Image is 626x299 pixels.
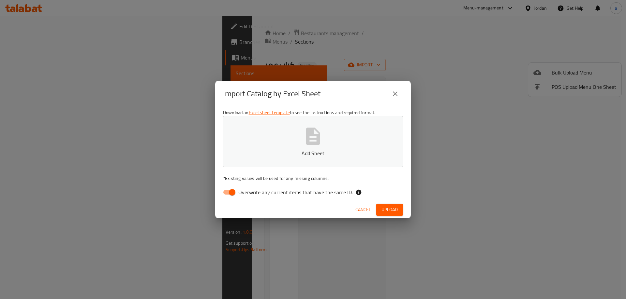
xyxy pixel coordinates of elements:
h2: Import Catalog by Excel Sheet [223,88,320,99]
span: Upload [381,206,398,214]
button: Add Sheet [223,116,403,167]
span: Cancel [355,206,371,214]
button: Upload [376,204,403,216]
p: Add Sheet [233,149,393,157]
div: Download an to see the instructions and required format. [215,107,411,201]
span: Overwrite any current items that have the same ID. [238,188,353,196]
button: close [387,86,403,102]
svg: If the overwrite option isn't selected, then the items that match an existing ID will be ignored ... [355,189,362,196]
a: Excel sheet template [249,108,290,117]
button: Cancel [353,204,374,216]
p: Existing values will be used for any missing columns. [223,175,403,182]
